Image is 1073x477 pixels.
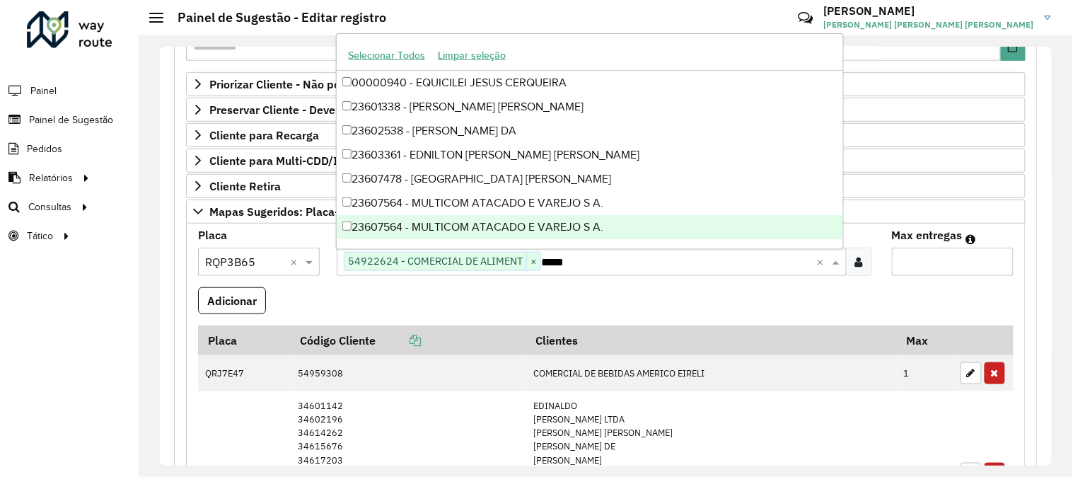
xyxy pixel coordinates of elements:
td: QRJ7E47 [198,355,290,392]
th: Clientes [526,326,896,355]
a: Cliente para Recarga [186,123,1026,147]
span: × [526,253,540,270]
div: 23607564 - MULTICOM ATACADO E VAREJO S A. [337,191,842,215]
span: Painel de Sugestão [29,113,113,127]
span: Clear all [290,253,302,270]
button: Choose Date [1001,33,1026,61]
ng-dropdown-panel: Options list [336,33,843,249]
th: Placa [198,326,290,355]
a: Priorizar Cliente - Não podem ficar no buffer [186,72,1026,96]
th: Código Cliente [290,326,526,355]
span: Cliente para Recarga [209,130,319,141]
th: Max [897,326,953,355]
a: Preservar Cliente - Devem ficar no buffer, não roteirizar [186,98,1026,122]
div: 23601338 - [PERSON_NAME] [PERSON_NAME] [337,95,842,119]
h3: [PERSON_NAME] [824,4,1034,18]
span: Mapas Sugeridos: Placa-Cliente [209,206,376,217]
td: 1 [897,355,953,392]
button: Limpar seleção [431,45,512,67]
span: [PERSON_NAME] [PERSON_NAME] [PERSON_NAME] [824,18,1034,31]
a: Mapas Sugeridos: Placa-Cliente [186,200,1026,224]
span: 54922624 - COMERCIAL DE ALIMENT [344,253,526,270]
span: Relatórios [29,171,73,185]
h2: Painel de Sugestão - Editar registro [163,10,386,25]
a: Cliente Retira [186,174,1026,198]
span: Cliente para Multi-CDD/Internalização [209,155,409,166]
div: 23607719 - SENDAS DISTRIBUIDORA S A [337,239,842,263]
a: Cliente para Multi-CDD/Internalização [186,149,1026,173]
td: 54959308 [290,355,526,392]
span: Consultas [28,200,71,214]
span: Painel [30,84,57,98]
button: Selecionar Todos [342,45,431,67]
span: Cliente Retira [209,180,281,192]
div: 23607478 - [GEOGRAPHIC_DATA] [PERSON_NAME] [337,167,842,191]
em: Máximo de clientes que serão colocados na mesma rota com os clientes informados [966,234,976,245]
span: Clear all [817,253,829,270]
td: COMERCIAL DE BEBIDAS AMERICO EIRELI [526,355,896,392]
div: 23607564 - MULTICOM ATACADO E VAREJO S A. [337,215,842,239]
div: 00000940 - EQUICILEI JESUS CERQUEIRA [337,71,842,95]
span: Preservar Cliente - Devem ficar no buffer, não roteirizar [209,104,497,115]
label: Max entregas [892,226,963,243]
div: 23603361 - EDNILTON [PERSON_NAME] [PERSON_NAME] [337,143,842,167]
span: Tático [27,229,53,243]
div: 23602538 - [PERSON_NAME] DA [337,119,842,143]
a: Copiar [376,333,421,347]
span: Pedidos [27,142,62,156]
a: Contato Rápido [790,3,820,33]
label: Placa [198,226,227,243]
button: Adicionar [198,287,266,314]
span: Priorizar Cliente - Não podem ficar no buffer [209,79,441,90]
